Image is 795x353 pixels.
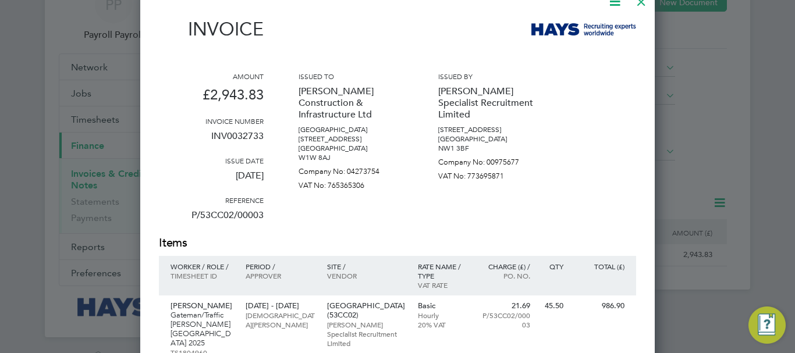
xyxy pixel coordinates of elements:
h2: Items [159,235,636,251]
h3: Issued by [438,72,543,81]
p: P/53CC02/00003 [159,205,264,235]
p: 21.69 [480,301,530,311]
p: Rate name / type [418,262,469,280]
h3: Reference [159,195,264,205]
p: Company No: 00975677 [438,153,543,167]
p: [STREET_ADDRESS] [438,125,543,134]
p: [DEMOGRAPHIC_DATA][PERSON_NAME] [246,311,315,329]
p: [STREET_ADDRESS] [299,134,403,144]
p: Timesheet ID [171,271,234,280]
p: [PERSON_NAME] Specialist Recruitment Limited [327,320,406,348]
p: Worker / Role / [171,262,234,271]
p: 20% VAT [418,320,469,329]
p: NW1 3BF [438,144,543,153]
p: INV0032733 [159,126,264,156]
p: Hourly [418,311,469,320]
img: hays-logo-remittance.png [531,23,636,35]
p: [DATE] [159,165,264,195]
p: VAT No: 765365306 [299,176,403,190]
p: Po. No. [480,271,530,280]
p: Basic [418,301,469,311]
button: Engage Resource Center [748,306,786,344]
p: Vendor [327,271,406,280]
p: Period / [246,262,315,271]
p: Charge (£) / [480,262,530,271]
p: Company No: 04273754 [299,162,403,176]
p: VAT rate [418,280,469,290]
p: [PERSON_NAME] Construction & Infrastructure Ltd [299,81,403,125]
h3: Issued to [299,72,403,81]
p: Site / [327,262,406,271]
p: £2,943.83 [159,81,264,116]
p: Total (£) [575,262,624,271]
p: [GEOGRAPHIC_DATA] (53CC02) [327,301,406,320]
p: 986.90 [575,301,624,311]
p: 45.50 [542,301,563,311]
h3: Invoice number [159,116,264,126]
p: W1W 8AJ [299,153,403,162]
p: [GEOGRAPHIC_DATA] [438,134,543,144]
h3: Amount [159,72,264,81]
p: [PERSON_NAME] Specialist Recruitment Limited [438,81,543,125]
p: QTY [542,262,563,271]
p: P/53CC02/00003 [480,311,530,329]
p: VAT No: 773695871 [438,167,543,181]
p: [GEOGRAPHIC_DATA] [299,144,403,153]
p: [PERSON_NAME] [171,301,234,311]
h1: Invoice [159,18,264,40]
h3: Issue date [159,156,264,165]
p: [GEOGRAPHIC_DATA] [299,125,403,134]
p: Gateman/Traffic [PERSON_NAME] [GEOGRAPHIC_DATA] 2025 [171,311,234,348]
p: [DATE] - [DATE] [246,301,315,311]
p: Approver [246,271,315,280]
